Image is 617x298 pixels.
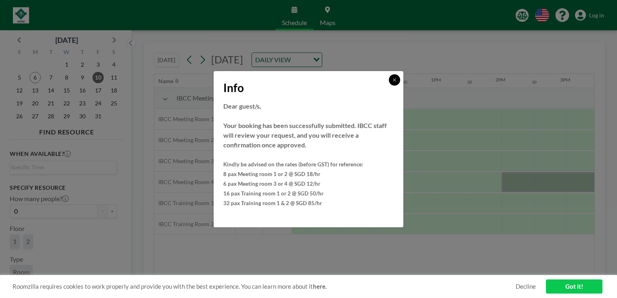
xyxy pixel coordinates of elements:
[223,159,394,169] h5: Kindly be advised on the rates (before GST) for reference:
[223,122,387,149] strong: Your booking has been successfully submitted. IBCC staff will review your request, and you will r...
[546,279,602,294] a: Got it!
[223,198,394,208] h5: 32 pax Training room 1 & 2 @ SGD 85/hr
[313,283,327,290] a: here.
[516,283,536,290] a: Decline
[13,283,516,290] span: Roomzilla requires cookies to work properly and provide you with the best experience. You can lea...
[223,102,261,110] strong: Dear guest/s,
[223,179,394,189] h5: 6 pax Meeting room 3 or 4 @ SGD 12/hr
[223,81,244,95] span: Info
[223,169,394,179] h5: 8 pax Meeting room 1 or 2 @ SGD 18/hr
[223,189,394,198] h5: 16 pax Training room 1 or 2 @ SGD 50/hr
